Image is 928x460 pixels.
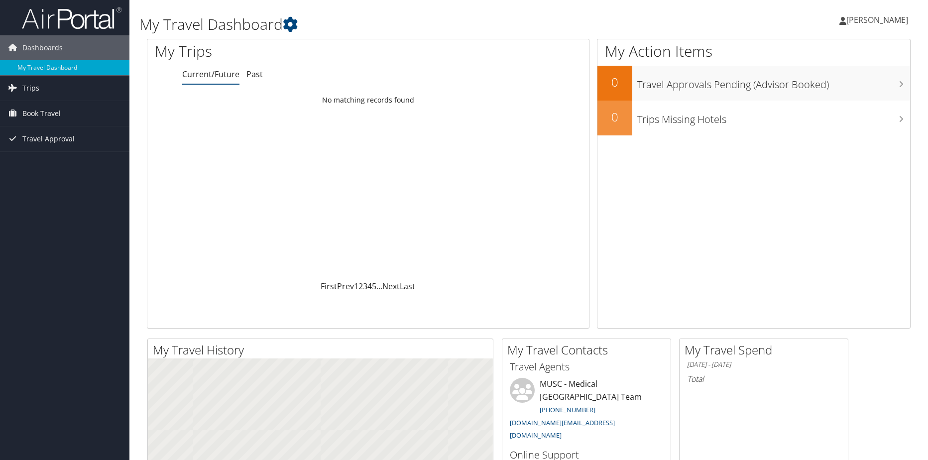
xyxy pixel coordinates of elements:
a: 1 [354,281,358,292]
h3: Travel Approvals Pending (Advisor Booked) [637,73,910,92]
a: Prev [337,281,354,292]
a: [PHONE_NUMBER] [540,405,595,414]
a: Past [246,69,263,80]
td: No matching records found [147,91,589,109]
span: Trips [22,76,39,101]
a: 2 [358,281,363,292]
h2: My Travel History [153,342,493,358]
h2: 0 [597,74,632,91]
a: Next [382,281,400,292]
a: Last [400,281,415,292]
img: airportal-logo.png [22,6,121,30]
span: [PERSON_NAME] [846,14,908,25]
a: [PERSON_NAME] [839,5,918,35]
span: Book Travel [22,101,61,126]
a: 0Travel Approvals Pending (Advisor Booked) [597,66,910,101]
h2: 0 [597,109,632,125]
h2: My Travel Contacts [507,342,671,358]
h1: My Trips [155,41,397,62]
span: Dashboards [22,35,63,60]
a: 3 [363,281,367,292]
h1: My Travel Dashboard [139,14,659,35]
a: 5 [372,281,376,292]
span: Travel Approval [22,126,75,151]
a: Current/Future [182,69,239,80]
li: MUSC - Medical [GEOGRAPHIC_DATA] Team [505,378,668,444]
h6: Total [687,373,840,384]
span: … [376,281,382,292]
a: First [321,281,337,292]
h3: Travel Agents [510,360,663,374]
h3: Trips Missing Hotels [637,108,910,126]
h1: My Action Items [597,41,910,62]
a: 0Trips Missing Hotels [597,101,910,135]
a: 4 [367,281,372,292]
h2: My Travel Spend [685,342,848,358]
h6: [DATE] - [DATE] [687,360,840,369]
a: [DOMAIN_NAME][EMAIL_ADDRESS][DOMAIN_NAME] [510,418,615,440]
